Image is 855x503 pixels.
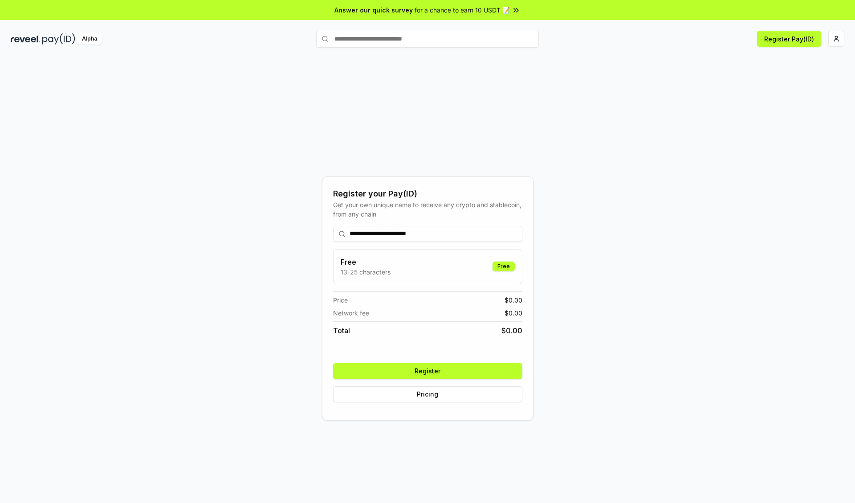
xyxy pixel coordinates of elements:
[333,188,522,200] div: Register your Pay(ID)
[333,200,522,219] div: Get your own unique name to receive any crypto and stablecoin, from any chain
[333,386,522,402] button: Pricing
[505,308,522,318] span: $ 0.00
[334,5,413,15] span: Answer our quick survey
[501,325,522,336] span: $ 0.00
[11,33,41,45] img: reveel_dark
[341,257,391,267] h3: Free
[341,267,391,277] p: 13-25 characters
[333,295,348,305] span: Price
[493,262,515,271] div: Free
[415,5,510,15] span: for a chance to earn 10 USDT 📝
[42,33,75,45] img: pay_id
[333,308,369,318] span: Network fee
[333,363,522,379] button: Register
[333,325,350,336] span: Total
[505,295,522,305] span: $ 0.00
[757,31,821,47] button: Register Pay(ID)
[77,33,102,45] div: Alpha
